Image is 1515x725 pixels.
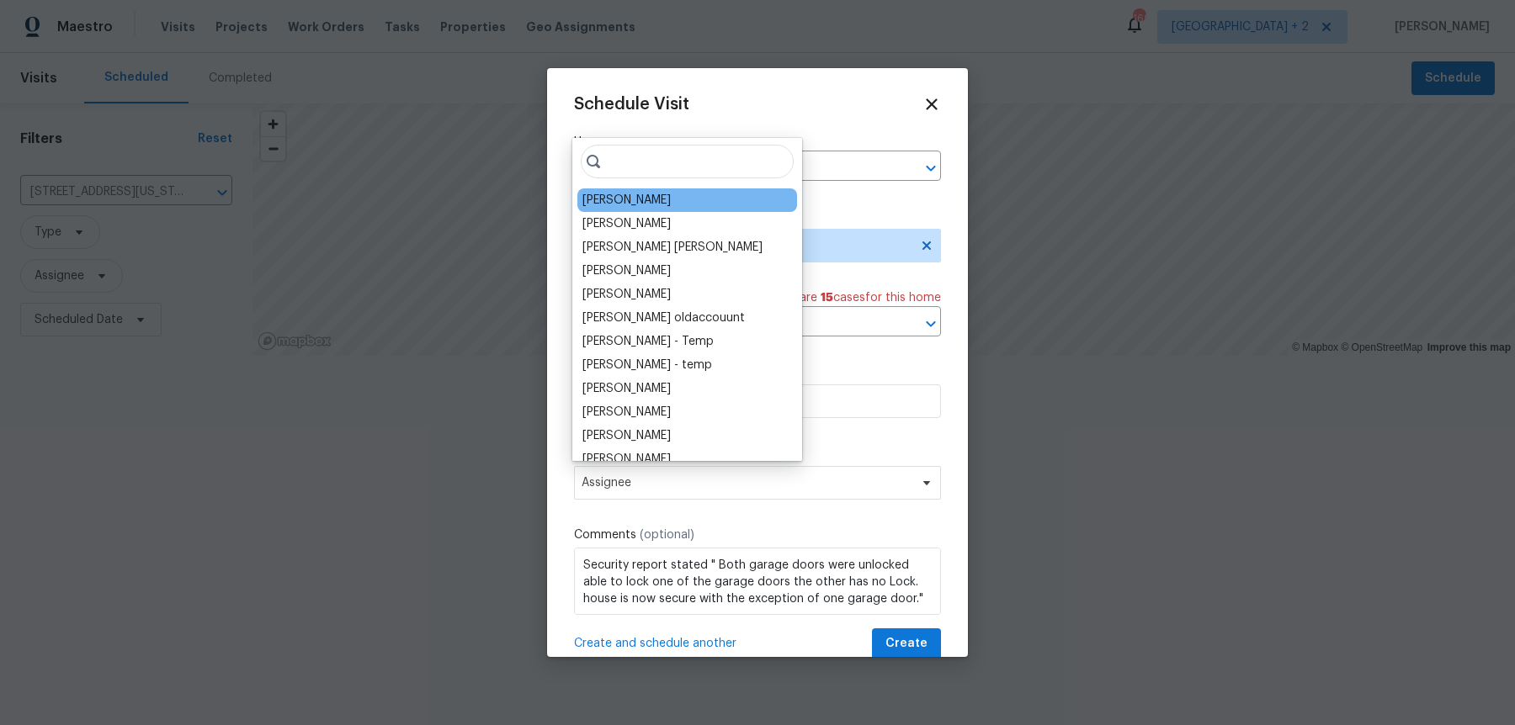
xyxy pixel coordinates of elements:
div: [PERSON_NAME] [582,451,671,468]
div: [PERSON_NAME] [582,380,671,397]
span: Create and schedule another [574,635,736,652]
div: [PERSON_NAME] oldaccouunt [582,310,745,326]
div: [PERSON_NAME] [582,286,671,303]
span: (optional) [640,529,694,541]
div: [PERSON_NAME] [582,404,671,421]
span: Close [922,95,941,114]
div: [PERSON_NAME] [582,215,671,232]
div: [PERSON_NAME] [582,427,671,444]
label: Comments [574,527,941,543]
span: Assignee [582,476,912,490]
button: Create [872,628,941,659]
span: Create [885,633,928,654]
span: 15 [821,292,833,304]
button: Open [919,312,943,336]
div: [PERSON_NAME] [PERSON_NAME] [582,239,763,256]
div: [PERSON_NAME] - Temp [582,333,714,350]
textarea: Security report stated " Both garage doors were unlocked able to lock one of the garage doors the... [574,548,941,615]
span: There are case s for this home [768,289,941,306]
div: [PERSON_NAME] [582,192,671,209]
label: Home [574,134,941,151]
button: Open [919,156,943,180]
span: Schedule Visit [574,96,689,113]
div: [PERSON_NAME] [582,262,671,279]
div: [PERSON_NAME] - temp [582,357,712,373]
